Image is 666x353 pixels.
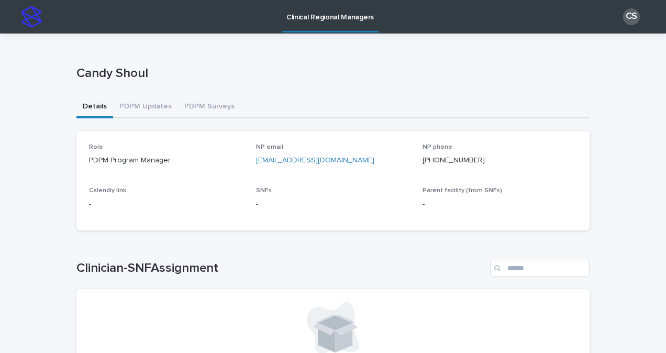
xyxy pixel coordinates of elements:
span: Role [89,144,103,150]
span: Calendly link [89,187,126,194]
p: - [256,199,410,210]
p: - [89,199,243,210]
p: Candy Shoul [76,66,585,81]
a: [PHONE_NUMBER] [423,157,485,164]
button: Details [76,96,113,118]
a: [EMAIL_ADDRESS][DOMAIN_NAME] [256,157,374,164]
span: Parent facility (from SNFs) [423,187,502,194]
p: - [423,199,577,210]
button: PDPM Surveys [178,96,241,118]
input: Search [490,260,590,277]
img: stacker-logo-s-only.png [21,6,42,27]
p: PDPM Program Manager [89,155,243,166]
span: NP phone [423,144,452,150]
span: NP email [256,144,283,150]
h1: Clinician-SNFAssignment [76,261,486,276]
button: PDPM Updates [113,96,178,118]
div: CS [623,8,640,25]
span: SNFs [256,187,272,194]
